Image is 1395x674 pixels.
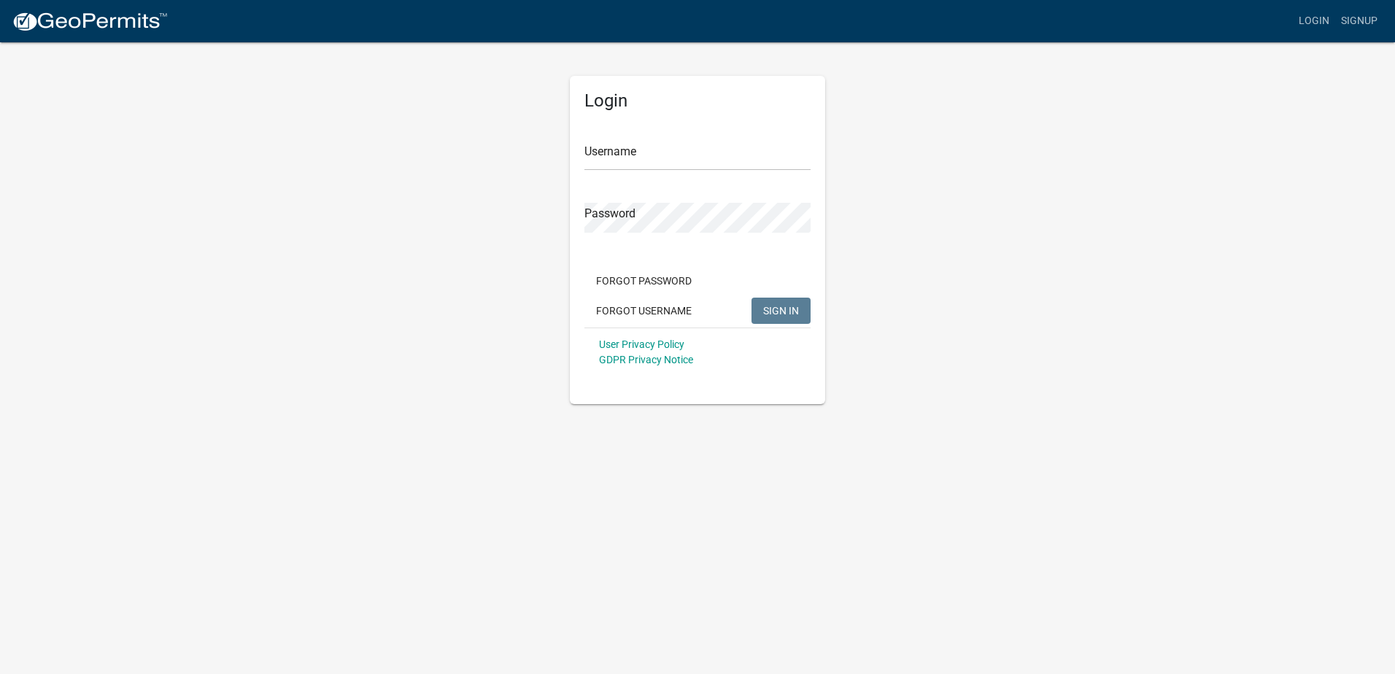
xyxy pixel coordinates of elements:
a: Login [1293,7,1335,35]
a: Signup [1335,7,1383,35]
a: GDPR Privacy Notice [599,354,693,365]
button: Forgot Password [584,268,703,294]
h5: Login [584,90,811,112]
span: SIGN IN [763,304,799,316]
a: User Privacy Policy [599,338,684,350]
button: Forgot Username [584,298,703,324]
button: SIGN IN [751,298,811,324]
